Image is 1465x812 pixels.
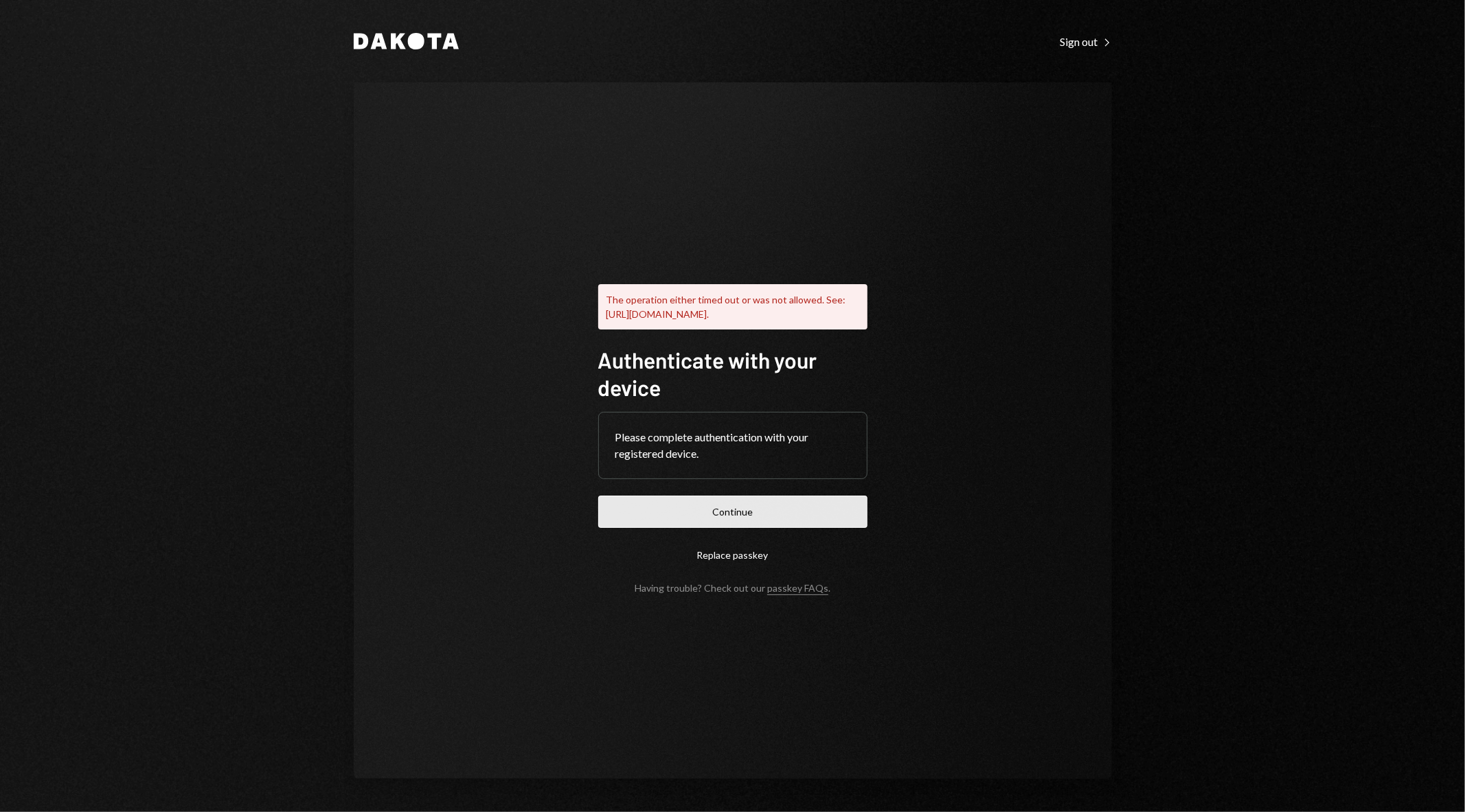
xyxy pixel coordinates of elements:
[598,496,867,528] button: Continue
[1060,34,1112,49] a: Sign out
[767,582,828,595] a: passkey FAQs
[598,284,867,329] div: The operation either timed out or was not allowed. See: [URL][DOMAIN_NAME].
[615,429,850,462] div: Please complete authentication with your registered device.
[1060,35,1112,49] div: Sign out
[598,539,867,571] button: Replace passkey
[598,346,867,401] h1: Authenticate with your device
[635,582,830,594] div: Having trouble? Check out our .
